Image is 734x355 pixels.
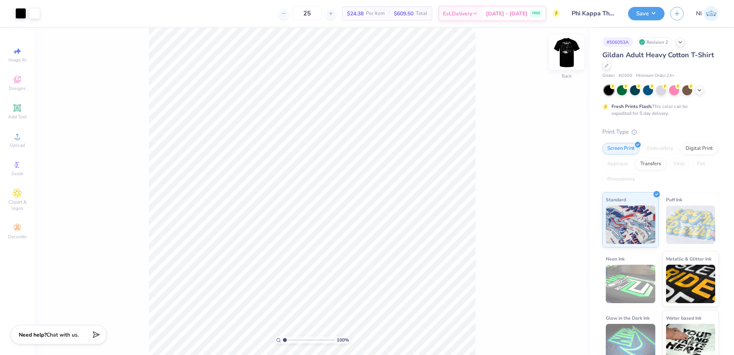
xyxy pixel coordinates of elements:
[628,7,665,20] button: Save
[46,331,79,338] span: Chat with us.
[696,6,719,21] a: NI
[606,206,655,244] img: Standard
[366,10,385,18] span: Per Item
[635,158,666,170] div: Transfers
[642,143,678,154] div: Embroidery
[696,9,702,18] span: NI
[606,314,650,322] span: Glow in the Dark Ink
[4,199,31,211] span: Clipart & logos
[532,11,540,16] span: FREE
[612,103,652,109] strong: Fresh Prints Flash:
[704,6,719,21] img: Nicole Isabelle Dimla
[618,73,632,79] span: # G500
[8,114,26,120] span: Add Text
[8,57,26,63] span: Image AI
[8,234,26,240] span: Decorate
[681,143,718,154] div: Digital Print
[394,10,413,18] span: $609.50
[347,10,364,18] span: $24.38
[636,73,674,79] span: Minimum Order: 24 +
[10,142,25,148] span: Upload
[602,158,633,170] div: Applique
[602,143,640,154] div: Screen Print
[606,196,626,204] span: Standard
[551,37,582,68] img: Back
[602,128,719,136] div: Print Type
[602,50,714,60] span: Gildan Adult Heavy Cotton T-Shirt
[666,265,716,303] img: Metallic & Glitter Ink
[602,73,615,79] span: Gildan
[562,73,572,80] div: Back
[337,337,349,343] span: 100 %
[666,255,711,263] span: Metallic & Glitter Ink
[12,171,23,177] span: Greek
[612,103,706,117] div: This color can be expedited for 5 day delivery.
[668,158,690,170] div: Vinyl
[486,10,527,18] span: [DATE] - [DATE]
[566,6,622,21] input: Untitled Design
[666,206,716,244] img: Puff Ink
[416,10,427,18] span: Total
[666,196,682,204] span: Puff Ink
[692,158,710,170] div: Foil
[19,331,46,338] strong: Need help?
[443,10,472,18] span: Est. Delivery
[606,265,655,303] img: Neon Ink
[637,37,672,47] div: Revision 2
[292,7,322,20] input: – –
[666,314,701,322] span: Water based Ink
[606,255,625,263] span: Neon Ink
[602,37,633,47] div: # 506053A
[9,85,26,91] span: Designs
[602,174,640,185] div: Rhinestones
